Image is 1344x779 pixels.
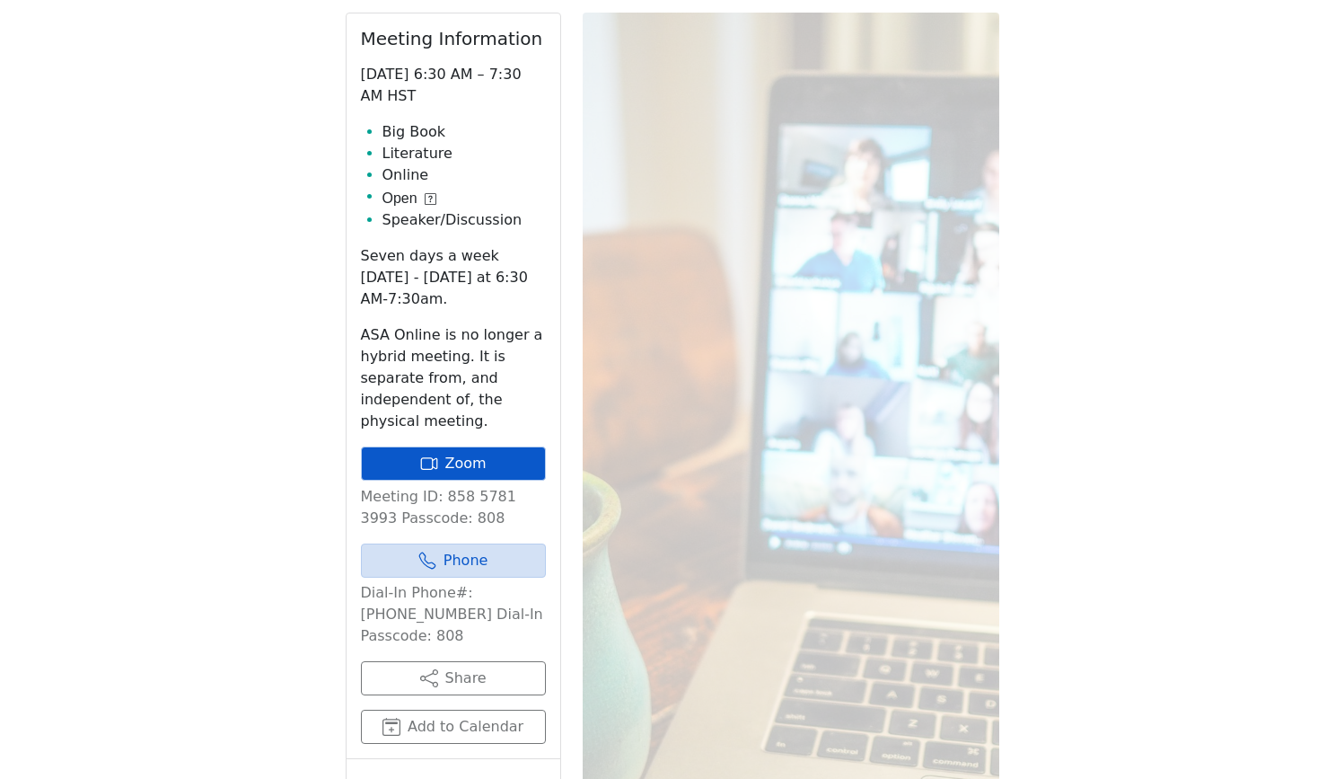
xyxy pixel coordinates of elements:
[361,447,546,481] a: Zoom
[382,143,546,164] li: Literature
[382,164,546,186] li: Online
[361,661,546,695] button: Share
[361,710,546,744] button: Add to Calendar
[361,486,546,529] p: Meeting ID: 858 5781 3993 Passcode: 808
[361,245,546,310] p: Seven days a week [DATE] - [DATE] at 6:30 AM-7:30am.
[361,64,546,107] p: [DATE] 6:30 AM – 7:30 AM HST
[382,188,436,209] button: Open
[361,324,546,432] p: ASA Online is no longer a hybrid meeting. It is separate from, and independent of, the physical m...
[361,582,546,647] p: Dial-In Phone#: [PHONE_NUMBER] Dial-In Passcode: 808
[382,121,546,143] li: Big Book
[361,28,546,49] h2: Meeting Information
[361,544,546,578] a: Phone
[382,188,417,209] span: Open
[382,209,546,231] li: Speaker/Discussion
